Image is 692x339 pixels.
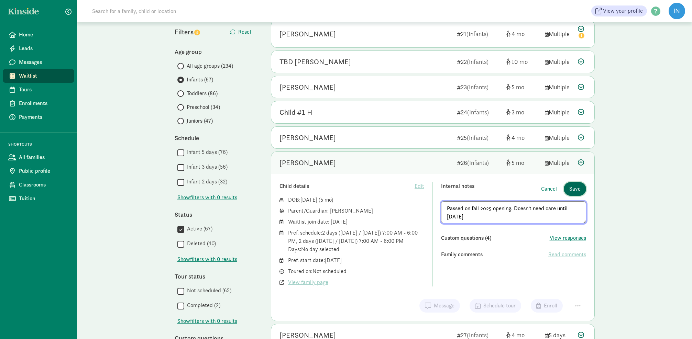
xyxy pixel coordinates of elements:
[512,83,524,91] span: 5
[177,317,237,325] button: Showfilters with 0 results
[19,44,69,53] span: Leads
[466,30,488,38] span: (Infants)
[175,47,257,56] div: Age group
[177,193,237,202] span: Show filters with 0 results
[512,58,528,66] span: 10
[19,113,69,121] span: Payments
[434,302,454,310] span: Message
[3,164,74,178] a: Public profile
[184,239,216,248] label: Deleted (40)
[187,89,218,98] span: Toddlers (86)
[3,42,74,55] a: Leads
[591,5,647,16] a: View your profile
[187,62,233,70] span: All age groups (234)
[279,107,312,118] div: Child #1 H
[467,58,488,66] span: (Infants)
[467,159,489,167] span: (Infants)
[441,250,548,259] div: Family comments
[506,108,539,117] div: [object Object]
[506,29,539,38] div: [object Object]
[512,331,525,339] span: 4
[19,72,69,80] span: Waitlist
[564,182,586,196] button: Save
[177,255,237,263] span: Show filters with 0 results
[279,29,336,39] div: Monty Riedeman
[658,306,692,339] div: Chat Widget
[531,299,563,313] button: Enroll
[19,31,69,39] span: Home
[279,182,415,190] div: Child details
[541,185,557,193] button: Cancel
[457,57,501,66] div: 22
[467,134,488,142] span: (Infants)
[19,99,69,108] span: Enrollments
[177,317,237,325] span: Show filters with 0 results
[19,86,69,94] span: Tours
[19,167,69,175] span: Public profile
[288,278,328,286] span: View family page
[506,57,539,66] div: [object Object]
[288,229,425,253] div: Pref. schedule: 2 days ([DATE] / [DATE]) 7:00 AM - 6:00 PM, 2 days ([DATE] / [DATE]) 7:00 AM - 6:...
[279,82,336,93] div: Finn Whitaker
[545,82,572,92] div: Multiple
[506,158,539,167] div: [object Object]
[288,267,425,275] div: Toured on: Not scheduled
[238,28,252,36] span: Reset
[545,29,572,38] div: Multiple
[175,272,257,281] div: Tour status
[457,29,501,38] div: 21
[288,196,425,204] div: DOB: ( )
[288,256,425,264] div: Pref. start date: [DATE]
[3,55,74,69] a: Messages
[187,103,220,111] span: Preschool (34)
[3,28,74,42] a: Home
[19,153,69,161] span: All families
[279,132,336,143] div: TBD TBD
[3,150,74,164] a: All families
[545,108,572,117] div: Multiple
[457,82,501,92] div: 23
[467,331,488,339] span: (Infants)
[19,194,69,203] span: Tuition
[279,56,351,67] div: TBD Watters
[184,301,220,309] label: Completed (2)
[512,134,525,142] span: 4
[457,158,501,167] div: 26
[288,218,425,226] div: Waitlist join date: [DATE]
[415,182,424,190] button: Edit
[506,133,539,142] div: [object Object]
[441,182,541,196] div: Internal notes
[3,83,74,97] a: Tours
[467,83,488,91] span: (Infants)
[506,82,539,92] div: [object Object]
[512,108,524,116] span: 3
[419,299,460,313] button: Message
[548,250,586,259] span: Read comments
[19,181,69,189] span: Classrooms
[184,163,228,171] label: Infant 3 days (56)
[175,210,257,219] div: Status
[177,255,237,263] button: Showfilters with 0 results
[177,193,237,202] button: Showfilters with 0 results
[300,196,317,203] span: [DATE]
[457,108,501,117] div: 24
[19,58,69,66] span: Messages
[184,225,212,233] label: Active (67)
[550,234,586,242] span: View responses
[224,25,257,39] button: Reset
[467,108,489,116] span: (Infants)
[3,110,74,124] a: Payments
[512,30,525,38] span: 4
[544,302,557,310] span: Enroll
[279,157,336,168] div: Freyja R
[288,207,425,215] div: Parent/Guardian: [PERSON_NAME]
[175,133,257,143] div: Schedule
[441,234,550,242] div: Custom questions (4)
[470,299,521,313] button: Schedule tour
[187,117,213,125] span: Juniors (47)
[175,27,216,37] div: Filters
[512,159,524,167] span: 5
[184,148,228,156] label: Infant 5 days (76)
